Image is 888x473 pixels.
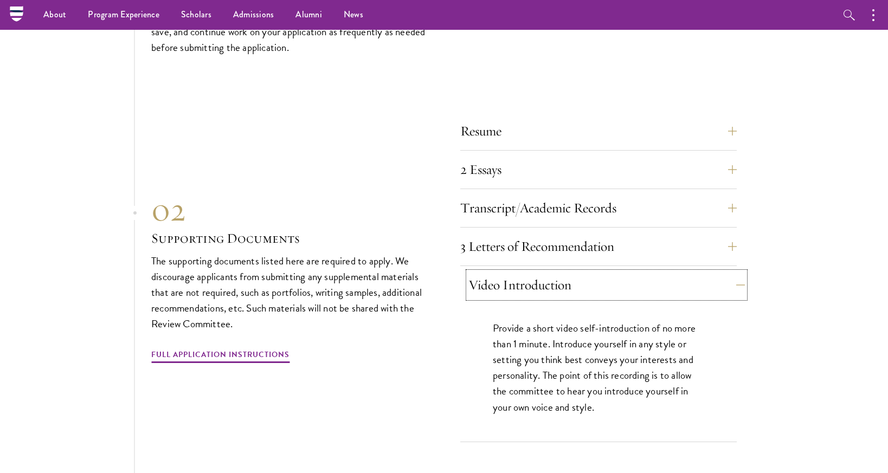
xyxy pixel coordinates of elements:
button: Video Introduction [468,272,745,298]
button: 3 Letters of Recommendation [460,234,737,260]
h3: Supporting Documents [151,229,428,248]
button: Transcript/Academic Records [460,195,737,221]
button: Resume [460,118,737,144]
div: 02 [151,190,428,229]
p: Provide a short video self-introduction of no more than 1 minute. Introduce yourself in any style... [493,320,704,414]
p: The supporting documents listed here are required to apply. We discourage applicants from submitt... [151,253,428,332]
a: Full Application Instructions [151,348,289,365]
button: 2 Essays [460,157,737,183]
